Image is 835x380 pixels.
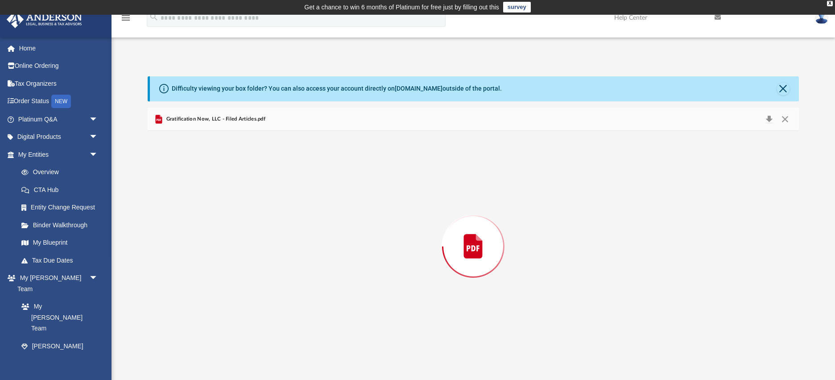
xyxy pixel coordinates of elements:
[6,128,112,146] a: Digital Productsarrow_drop_down
[6,75,112,92] a: Tax Organizers
[503,2,531,13] a: survey
[89,146,107,164] span: arrow_drop_down
[164,115,265,123] span: Gratification Now, LLC - Filed Articles.pdf
[89,128,107,146] span: arrow_drop_down
[12,163,112,181] a: Overview
[12,337,107,366] a: [PERSON_NAME] System
[12,199,112,217] a: Entity Change Request
[6,39,112,57] a: Home
[12,234,107,252] a: My Blueprint
[12,181,112,199] a: CTA Hub
[777,83,790,95] button: Close
[6,110,112,128] a: Platinum Q&Aarrow_drop_down
[4,11,85,28] img: Anderson Advisors Platinum Portal
[395,85,442,92] a: [DOMAIN_NAME]
[51,95,71,108] div: NEW
[761,113,777,125] button: Download
[6,269,107,298] a: My [PERSON_NAME] Teamarrow_drop_down
[815,11,828,24] img: User Pic
[827,1,833,6] div: close
[12,251,112,269] a: Tax Due Dates
[12,216,112,234] a: Binder Walkthrough
[89,269,107,288] span: arrow_drop_down
[6,57,112,75] a: Online Ordering
[148,108,799,362] div: Preview
[6,92,112,111] a: Order StatusNEW
[120,13,131,23] i: menu
[149,12,159,22] i: search
[12,298,103,338] a: My [PERSON_NAME] Team
[89,110,107,129] span: arrow_drop_down
[777,113,793,125] button: Close
[172,84,502,93] div: Difficulty viewing your box folder? You can also access your account directly on outside of the p...
[304,2,499,13] div: Get a chance to win 6 months of Platinum for free just by filling out this
[120,17,131,23] a: menu
[6,146,112,163] a: My Entitiesarrow_drop_down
